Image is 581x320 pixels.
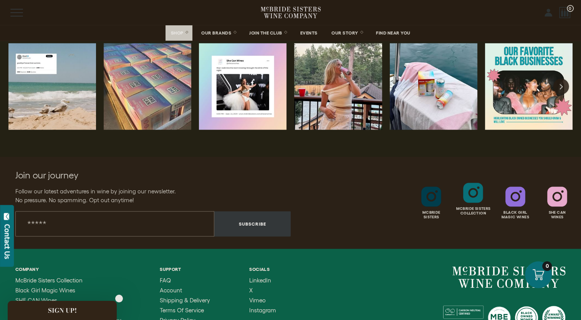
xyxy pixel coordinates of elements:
div: Mcbride Sisters Collection [453,206,493,216]
div: Mcbride Sisters [411,210,451,219]
button: Subscribe [214,211,291,237]
span: SIGN UP! [48,306,77,315]
a: Terms of Service [160,307,220,313]
div: Contact Us [3,224,11,259]
span: OUR BRANDS [201,30,231,36]
span: FAQ [160,277,171,284]
div: 0 [542,261,552,271]
a: Instagram [249,307,276,313]
a: Follow McBride Sisters Collection on Instagram Mcbride SistersCollection [453,187,493,219]
span: Shipping & Delivery [160,297,210,304]
span: FIND NEAR YOU [376,30,411,36]
a: OUR STORY [326,25,367,41]
a: if you don’t know, now you know 🛍️ wrapping up Black Business month by putt... [485,43,573,130]
a: Vimeo [249,297,276,304]
span: 0 [567,5,574,12]
span: JOIN THE CLUB [249,30,282,36]
span: EVENTS [300,30,318,36]
span: Account [160,287,182,294]
a: SHOP [166,25,192,41]
a: Follow McBride Sisters on Instagram McbrideSisters [411,187,451,219]
div: Black Girl Magic Wines [495,210,535,219]
a: EVENTS [295,25,323,41]
div: SIGN UP!Close teaser [8,301,117,320]
button: Close teaser [115,295,123,302]
span: X [249,287,253,294]
a: McBride Sisters Collection [15,277,131,284]
a: cue the tears...... [8,43,96,130]
a: FIND NEAR YOU [371,25,415,41]
a: Dare we say our wines are…award winning??🤯 pick up your trophy 🏆 Target, W... [199,43,286,130]
span: McBride Sisters Collection [15,277,83,284]
button: Mobile Menu Trigger [10,9,38,16]
a: JOIN THE CLUB [244,25,291,41]
a: Follow Black Girl Magic Wines on Instagram Black GirlMagic Wines [495,187,535,219]
button: Next slide [553,79,569,95]
span: LinkedIn [249,277,271,284]
a: Account [160,287,220,294]
a: Shipping & Delivery [160,297,220,304]
span: Terms of Service [160,307,204,313]
span: SHE CAN Wines [15,297,57,304]
a: OUR BRANDS [196,25,240,41]
a: every boat day needs a good spritz, & we’ve got the just the one 🥂 grateful ... [390,43,477,130]
a: Black Girl Magic Wines [15,287,131,294]
a: Follow SHE CAN Wines on Instagram She CanWines [537,187,577,219]
div: She Can Wines [537,210,577,219]
p: Follow our latest adventures in wine by joining our newsletter. No pressure. No spamming. Opt out... [15,187,291,205]
a: McBride Sisters Wine Company [452,267,566,288]
a: LinkedIn [249,277,276,284]
a: We’re BACK baby🌟 restocked & ready to rumble🪩 brighter cans, & even MORE d... [104,43,191,130]
a: swipe to see what happens when SHE CAN comes to the lake 🚤 🫧🥂🪩 checking ... [294,43,382,130]
span: OUR STORY [331,30,358,36]
input: Email [15,211,214,237]
a: X [249,287,276,294]
span: SHOP [170,30,184,36]
a: FAQ [160,277,220,284]
span: Vimeo [249,297,266,304]
span: Black Girl Magic Wines [15,287,75,294]
a: SHE CAN Wines [15,297,131,304]
h2: Join our journey [15,169,263,181]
